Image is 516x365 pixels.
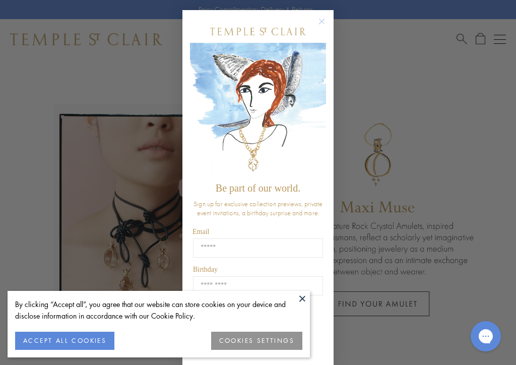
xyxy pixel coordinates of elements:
span: Birthday [193,266,218,273]
input: Email [193,238,323,258]
button: Close dialog [320,20,333,33]
div: By clicking “Accept all”, you agree that our website can store cookies on your device and disclos... [15,298,302,322]
img: c4a9eb12-d91a-4d4a-8ee0-386386f4f338.jpeg [190,43,326,177]
span: Sign up for exclusive collection previews, private event invitations, a birthday surprise and more. [193,199,322,217]
iframe: Gorgias live chat messenger [466,318,506,355]
button: ACCEPT ALL COOKIES [15,332,114,350]
span: Email [192,228,209,235]
span: Be part of our world. [216,182,300,194]
button: COOKIES SETTINGS [211,332,302,350]
img: Temple St. Clair [210,28,306,35]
